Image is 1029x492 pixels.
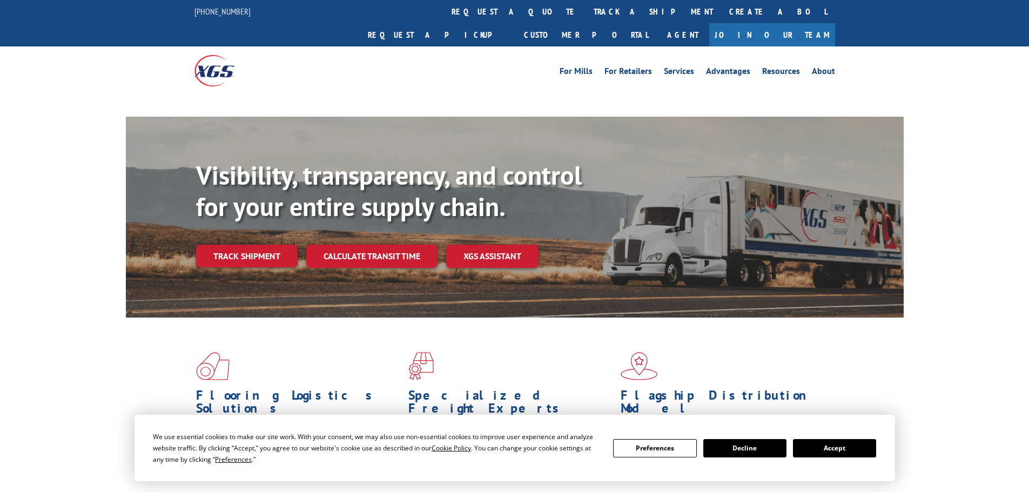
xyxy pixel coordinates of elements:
[196,389,400,420] h1: Flooring Logistics Solutions
[613,439,696,457] button: Preferences
[408,389,613,420] h1: Specialized Freight Experts
[215,455,252,464] span: Preferences
[153,431,600,465] div: We use essential cookies to make our site work. With your consent, we may also use non-essential ...
[196,352,230,380] img: xgs-icon-total-supply-chain-intelligence-red
[196,158,582,223] b: Visibility, transparency, and control for your entire supply chain.
[360,23,516,46] a: Request a pickup
[432,443,471,453] span: Cookie Policy
[604,67,652,79] a: For Retailers
[446,245,539,268] a: XGS ASSISTANT
[762,67,800,79] a: Resources
[793,439,876,457] button: Accept
[194,6,251,17] a: [PHONE_NUMBER]
[703,439,786,457] button: Decline
[408,352,434,380] img: xgs-icon-focused-on-flooring-red
[134,415,895,481] div: Cookie Consent Prompt
[560,67,593,79] a: For Mills
[306,245,438,268] a: Calculate transit time
[516,23,656,46] a: Customer Portal
[812,67,835,79] a: About
[621,352,658,380] img: xgs-icon-flagship-distribution-model-red
[664,67,694,79] a: Services
[196,245,298,267] a: Track shipment
[621,389,825,420] h1: Flagship Distribution Model
[706,67,750,79] a: Advantages
[709,23,835,46] a: Join Our Team
[656,23,709,46] a: Agent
